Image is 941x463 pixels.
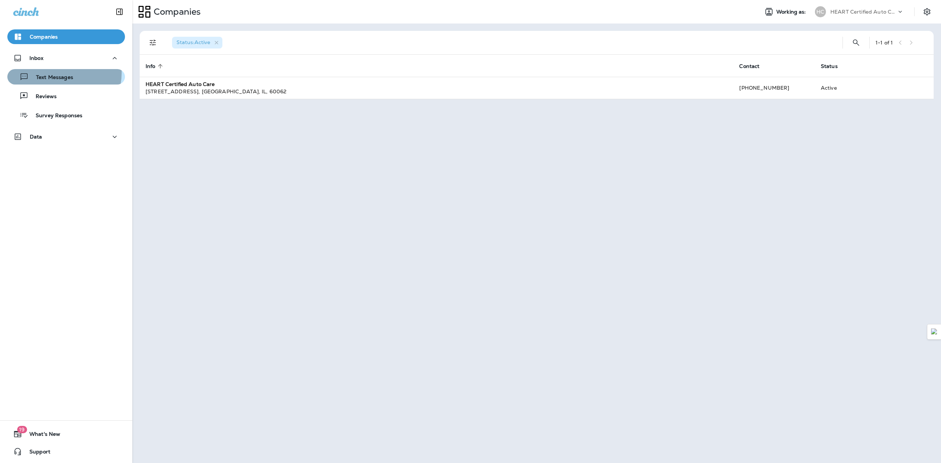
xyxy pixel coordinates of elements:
span: Contact [739,63,759,69]
img: Detect Auto [931,329,938,335]
strong: HEART Certified Auto Care [146,81,215,87]
span: Contact [739,63,769,69]
span: 19 [17,426,27,433]
button: Text Messages [7,69,125,85]
span: Status : Active [176,39,210,46]
td: [PHONE_NUMBER] [733,77,815,99]
p: Reviews [28,93,57,100]
td: Active [815,77,874,99]
button: Filters [146,35,160,50]
span: Support [22,449,50,457]
button: Survey Responses [7,107,125,123]
span: Info [146,63,155,69]
p: Companies [151,6,201,17]
p: HEART Certified Auto Care [830,9,897,15]
div: HC [815,6,826,17]
span: Status [821,63,847,69]
span: Status [821,63,838,69]
p: Companies [30,34,58,40]
p: Data [30,134,42,140]
button: Inbox [7,51,125,65]
p: Text Messages [29,74,73,81]
button: Collapse Sidebar [109,4,130,19]
button: Settings [920,5,934,18]
button: Companies [7,29,125,44]
button: Search Companies [849,35,863,50]
span: What's New [22,431,60,440]
span: Working as: [776,9,808,15]
span: Info [146,63,165,69]
div: 1 - 1 of 1 [876,40,893,46]
button: Data [7,129,125,144]
button: 19What's New [7,427,125,441]
div: Status:Active [172,37,222,49]
div: [STREET_ADDRESS] , [GEOGRAPHIC_DATA] , IL , 60062 [146,88,727,95]
p: Inbox [29,55,43,61]
button: Support [7,444,125,459]
p: Survey Responses [28,112,82,119]
button: Reviews [7,88,125,104]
